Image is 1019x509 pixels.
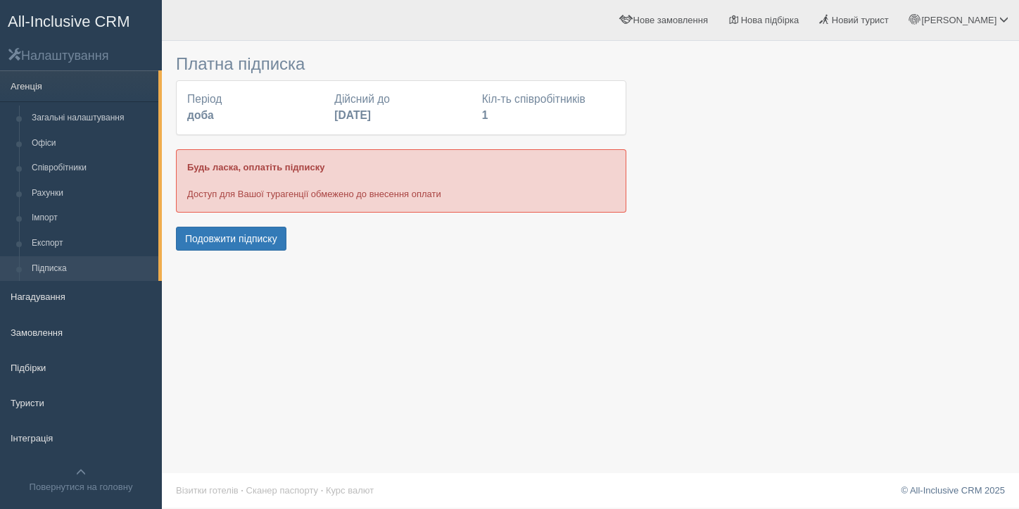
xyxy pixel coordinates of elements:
a: Підписка [25,256,158,282]
div: Дійсний до [327,92,474,124]
a: Рахунки [25,181,158,206]
h3: Платна підписка [176,55,626,73]
a: © All-Inclusive CRM 2025 [901,485,1005,496]
a: Візитки готелів [176,485,239,496]
div: Кіл-ть співробітників [475,92,622,124]
a: Співробітники [25,156,158,181]
a: Офіси [25,131,158,156]
b: [DATE] [334,109,371,121]
span: All-Inclusive CRM [8,13,130,30]
span: Нове замовлення [633,15,708,25]
a: Імпорт [25,206,158,231]
a: Курс валют [326,485,374,496]
button: Подовжити підписку [176,227,286,251]
div: Доступ для Вашої турагенції обмежено до внесення оплати [176,149,626,212]
b: доба [187,109,214,121]
span: · [241,485,243,496]
a: All-Inclusive CRM [1,1,161,39]
div: Період [180,92,327,124]
a: Сканер паспорту [246,485,318,496]
b: 1 [482,109,488,121]
b: Будь ласка, оплатіть підписку [187,162,324,172]
span: Нова підбірка [741,15,799,25]
span: [PERSON_NAME] [921,15,996,25]
span: Новий турист [832,15,889,25]
a: Загальні налаштування [25,106,158,131]
span: · [321,485,324,496]
a: Експорт [25,231,158,256]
